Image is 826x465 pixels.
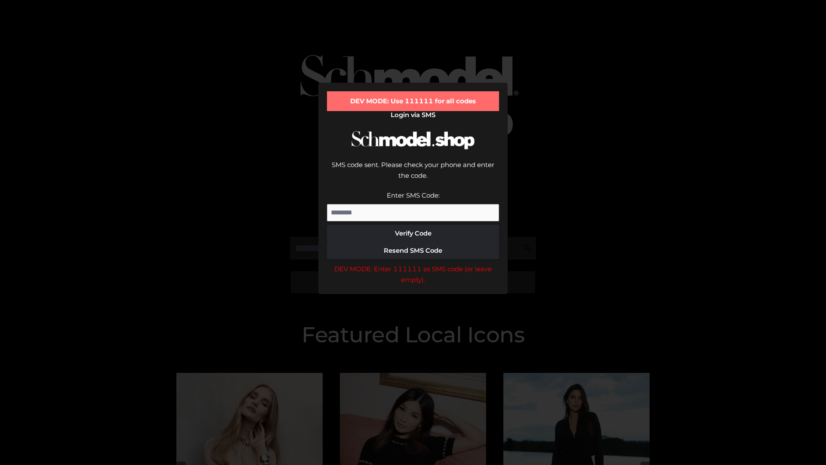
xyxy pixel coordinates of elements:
[327,225,499,242] button: Verify Code
[327,159,499,190] div: SMS code sent. Please check your phone and enter the code.
[327,263,499,285] div: DEV MODE: Enter 111111 as SMS code (or leave empty).
[327,91,499,111] div: DEV MODE: Use 111111 for all codes
[387,191,440,199] label: Enter SMS Code:
[327,111,499,119] h2: Login via SMS
[327,242,499,259] button: Resend SMS Code
[348,123,478,157] img: Schmodel Logo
